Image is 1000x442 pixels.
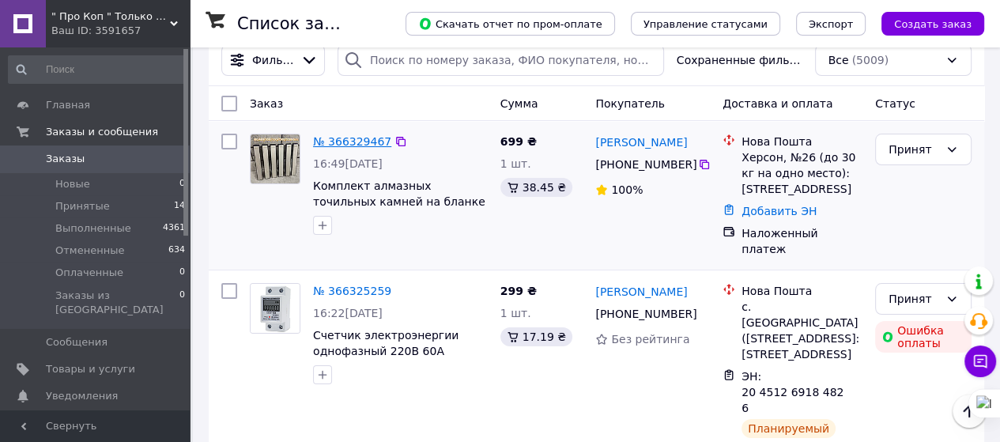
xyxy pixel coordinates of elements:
span: 1 шт. [500,157,531,170]
span: Экспорт [809,18,853,30]
div: Принят [889,290,939,308]
span: Новые [55,177,90,191]
div: Наложенный платеж [742,225,862,257]
a: Фото товару [250,283,300,334]
span: Без рейтинга [611,333,689,346]
button: Скачать отчет по пром-оплате [406,12,615,36]
button: Наверх [953,395,986,428]
div: [PHONE_NUMBER] [592,153,697,176]
div: Нова Пошта [742,134,862,149]
span: ЭН: 20 4512 6918 4826 [742,370,843,414]
button: Создать заказ [881,12,984,36]
div: Планируемый [742,419,836,438]
a: № 366325259 [313,285,391,297]
span: Статус [875,97,915,110]
span: 16:22[DATE] [313,307,383,319]
div: Херсон, №26 (до 30 кг на одно место): [STREET_ADDRESS] [742,149,862,197]
a: Комплект алмазных точильных камней на бланке 6 штук 180/400/800/1200/2500/3000 Grit [313,179,485,255]
div: [PHONE_NUMBER] [592,303,697,325]
div: Ошибка оплаты [875,321,972,353]
span: (5009) [851,54,889,66]
span: Сохраненные фильтры: [677,52,802,68]
span: Отмененные [55,244,124,258]
a: [PERSON_NAME] [595,284,687,300]
span: Заказ [250,97,283,110]
div: Ваш ID: 3591657 [51,24,190,38]
div: 17.19 ₴ [500,327,572,346]
span: 299 ₴ [500,285,537,297]
a: Счетчик электроэнергии однофазный 220В 60А DDS1108 на din рейку. [313,329,458,373]
button: Экспорт [796,12,866,36]
span: 0 [179,266,185,280]
span: Скачать отчет по пром-оплате [418,17,602,31]
button: Чат с покупателем [964,346,996,377]
h1: Список заказов [237,14,373,33]
span: Оплаченные [55,266,123,280]
span: Сообщения [46,335,108,349]
span: 14 [174,199,185,213]
span: Выполненные [55,221,131,236]
span: Главная [46,98,90,112]
span: Товары и услуги [46,362,135,376]
button: Управление статусами [631,12,780,36]
a: Фото товару [250,134,300,184]
span: 0 [179,177,185,191]
img: Фото товару [251,134,300,183]
a: № 366329467 [313,135,391,148]
input: Поиск [8,55,187,84]
div: 38.45 ₴ [500,178,572,197]
input: Поиск по номеру заказа, ФИО покупателя, номеру телефона, Email, номеру накладной [338,44,664,76]
span: Создать заказ [894,18,972,30]
span: 699 ₴ [500,135,537,148]
div: Нова Пошта [742,283,862,299]
span: 100% [611,183,643,196]
span: Все [828,52,849,68]
span: 4361 [163,221,185,236]
span: Фильтры [252,52,294,68]
a: Создать заказ [866,17,984,29]
span: 16:49[DATE] [313,157,383,170]
div: с. [GEOGRAPHIC_DATA] ([STREET_ADDRESS]: [STREET_ADDRESS] [742,299,862,362]
span: Сумма [500,97,538,110]
span: " Про Коп " Только выгодные покупки ! [51,9,170,24]
span: Принятые [55,199,110,213]
span: Заказы и сообщения [46,125,158,139]
a: [PERSON_NAME] [595,134,687,150]
a: Добавить ЭН [742,205,817,217]
span: Заказы из [GEOGRAPHIC_DATA] [55,289,179,317]
span: Покупатель [595,97,665,110]
span: 0 [179,289,185,317]
span: 634 [168,244,185,258]
span: Управление статусами [643,18,768,30]
span: Уведомления [46,389,118,403]
span: Заказы [46,152,85,166]
span: Доставка и оплата [723,97,832,110]
div: Принят [889,141,939,158]
span: 1 шт. [500,307,531,319]
img: Фото товару [251,284,300,333]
